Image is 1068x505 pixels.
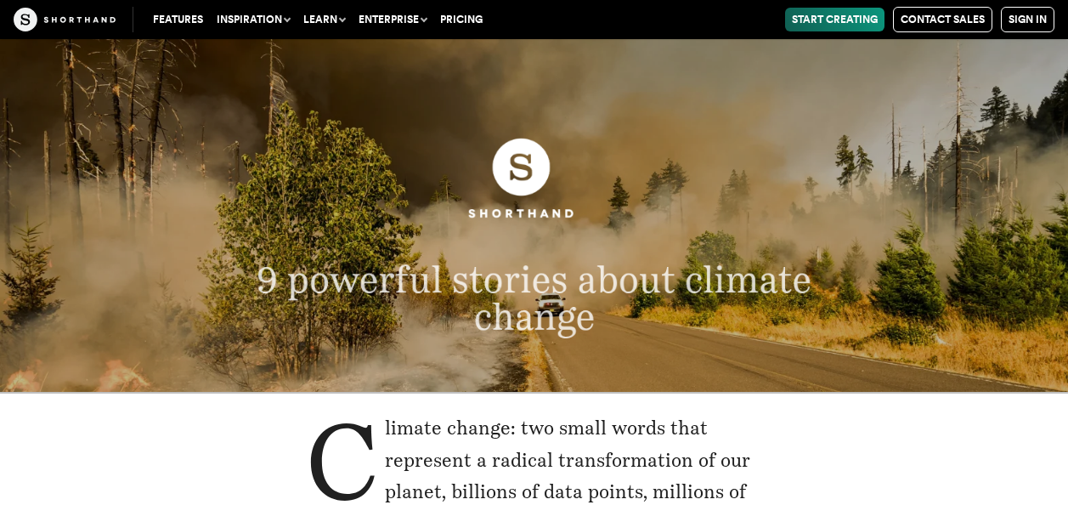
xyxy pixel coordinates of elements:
[257,257,811,338] span: 9 powerful stories about climate change
[893,7,992,32] a: Contact Sales
[785,8,884,31] a: Start Creating
[14,8,116,31] img: The Craft
[1001,7,1054,32] a: Sign in
[433,8,489,31] a: Pricing
[352,8,433,31] button: Enterprise
[146,8,210,31] a: Features
[297,8,352,31] button: Learn
[210,8,297,31] button: Inspiration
